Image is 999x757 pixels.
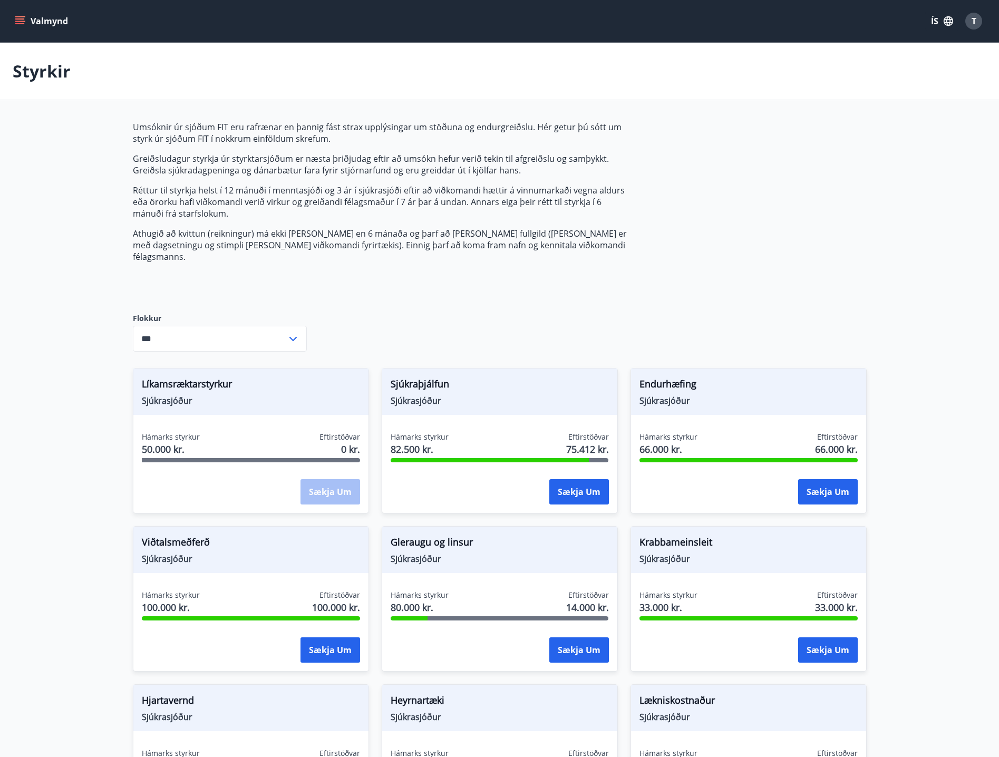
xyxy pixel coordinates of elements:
[639,600,697,614] span: 33.000 kr.
[391,600,449,614] span: 80.000 kr.
[133,313,307,324] label: Flokkur
[391,442,449,456] span: 82.500 kr.
[142,693,360,711] span: Hjartavernd
[142,442,200,456] span: 50.000 kr.
[817,590,858,600] span: Eftirstöðvar
[133,228,631,263] p: Athugið að kvittun (reikningur) má ekki [PERSON_NAME] en 6 mánaða og þarf að [PERSON_NAME] fullgi...
[13,60,71,83] p: Styrkir
[639,535,858,553] span: Krabbameinsleit
[142,600,200,614] span: 100.000 kr.
[815,442,858,456] span: 66.000 kr.
[142,553,360,565] span: Sjúkrasjóður
[391,553,609,565] span: Sjúkrasjóður
[568,432,609,442] span: Eftirstöðvar
[639,553,858,565] span: Sjúkrasjóður
[391,535,609,553] span: Gleraugu og linsur
[300,637,360,663] button: Sækja um
[142,711,360,723] span: Sjúkrasjóður
[815,600,858,614] span: 33.000 kr.
[639,442,697,456] span: 66.000 kr.
[142,377,360,395] span: Líkamsræktarstyrkur
[549,479,609,504] button: Sækja um
[925,12,959,31] button: ÍS
[972,15,976,27] span: T
[566,600,609,614] span: 14.000 kr.
[142,432,200,442] span: Hámarks styrkur
[391,395,609,406] span: Sjúkrasjóður
[391,693,609,711] span: Heyrnartæki
[639,711,858,723] span: Sjúkrasjóður
[341,442,360,456] span: 0 kr.
[817,432,858,442] span: Eftirstöðvar
[639,693,858,711] span: Lækniskostnaður
[798,479,858,504] button: Sækja um
[142,395,360,406] span: Sjúkrasjóður
[391,432,449,442] span: Hámarks styrkur
[133,121,631,144] p: Umsóknir úr sjóðum FIT eru rafrænar en þannig fást strax upplýsingar um stöðuna og endurgreiðslu....
[961,8,986,34] button: T
[639,590,697,600] span: Hámarks styrkur
[312,600,360,614] span: 100.000 kr.
[391,590,449,600] span: Hámarks styrkur
[133,153,631,176] p: Greiðsludagur styrkja úr styrktarsjóðum er næsta þriðjudag eftir að umsókn hefur verið tekin til ...
[639,377,858,395] span: Endurhæfing
[549,637,609,663] button: Sækja um
[798,637,858,663] button: Sækja um
[13,12,72,31] button: menu
[133,185,631,219] p: Réttur til styrkja helst í 12 mánuði í menntasjóði og 3 ár í sjúkrasjóði eftir að viðkomandi hætt...
[566,442,609,456] span: 75.412 kr.
[142,590,200,600] span: Hámarks styrkur
[639,432,697,442] span: Hámarks styrkur
[319,590,360,600] span: Eftirstöðvar
[391,377,609,395] span: Sjúkraþjálfun
[568,590,609,600] span: Eftirstöðvar
[319,432,360,442] span: Eftirstöðvar
[639,395,858,406] span: Sjúkrasjóður
[391,711,609,723] span: Sjúkrasjóður
[142,535,360,553] span: Viðtalsmeðferð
